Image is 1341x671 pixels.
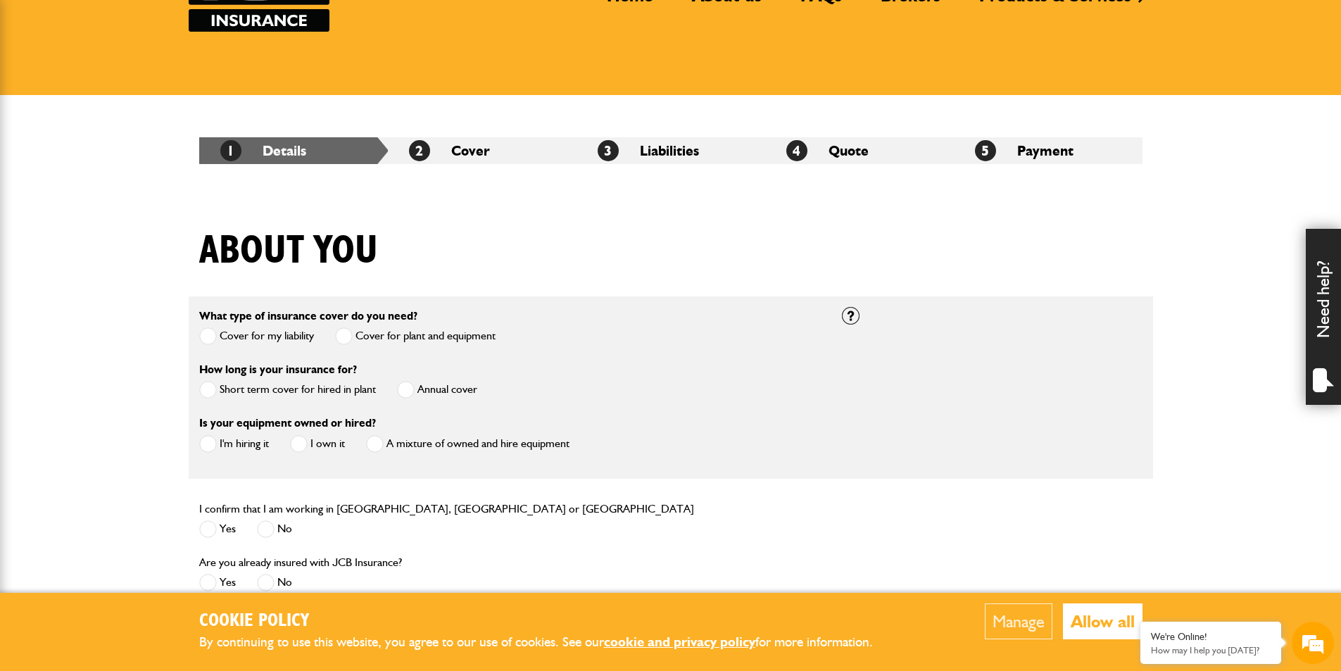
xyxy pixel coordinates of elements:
label: Are you already insured with JCB Insurance? [199,557,402,568]
li: Quote [765,137,954,164]
label: I confirm that I am working in [GEOGRAPHIC_DATA], [GEOGRAPHIC_DATA] or [GEOGRAPHIC_DATA] [199,503,694,515]
h2: Cookie Policy [199,610,896,632]
span: 1 [220,140,241,161]
label: Cover for my liability [199,327,314,345]
div: Need help? [1306,229,1341,405]
li: Payment [954,137,1142,164]
label: Annual cover [397,381,477,399]
label: Short term cover for hired in plant [199,381,376,399]
label: I'm hiring it [199,435,269,453]
label: No [257,520,292,538]
label: Is your equipment owned or hired? [199,418,376,429]
div: We're Online! [1151,631,1271,643]
li: Cover [388,137,577,164]
label: What type of insurance cover do you need? [199,311,417,322]
a: cookie and privacy policy [604,634,755,650]
span: 3 [598,140,619,161]
p: How may I help you today? [1151,645,1271,656]
label: A mixture of owned and hire equipment [366,435,569,453]
label: I own it [290,435,345,453]
li: Details [199,137,388,164]
label: Yes [199,574,236,591]
span: 4 [786,140,807,161]
button: Manage [985,603,1052,639]
button: Allow all [1063,603,1142,639]
h1: About you [199,227,378,275]
label: Cover for plant and equipment [335,327,496,345]
li: Liabilities [577,137,765,164]
span: 5 [975,140,996,161]
span: 2 [409,140,430,161]
label: How long is your insurance for? [199,364,357,375]
label: Yes [199,520,236,538]
label: No [257,574,292,591]
p: By continuing to use this website, you agree to our use of cookies. See our for more information. [199,632,896,653]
